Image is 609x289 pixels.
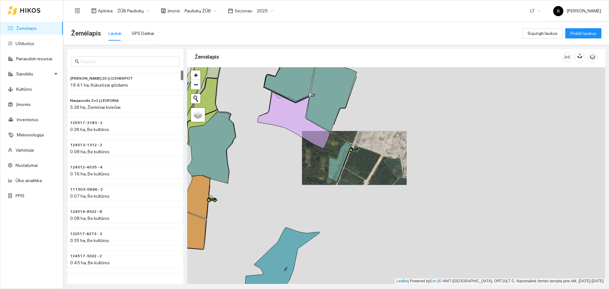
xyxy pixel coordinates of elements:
a: Įmonės [16,102,31,107]
span: R [557,6,560,16]
span: 0.45 ha, Be kultūros [70,260,110,265]
button: column-width [562,52,572,62]
span: menu-fold [75,8,80,14]
span: Sezonas : [235,7,253,14]
a: Žemėlapis [16,26,37,31]
button: Pridėti laukus [565,28,601,38]
span: [PERSON_NAME] [553,8,601,13]
input: Paieška [81,58,176,65]
span: 2025 [257,6,273,16]
span: 124513-1312 - 2 [70,142,102,148]
a: PPIS [16,193,24,198]
span: 19.41 ha, Kukurūzai grūdams [70,82,128,88]
div: Laukai [108,30,121,37]
span: − [194,81,198,89]
span: Pauliukų ŽŪB [185,6,217,16]
span: 124514-8522 - 8 [70,209,102,215]
span: 0.28 ha, Be kultūros [70,127,109,132]
span: 0.07 ha, Be kultūros [70,194,109,199]
span: 0.08 ha, Be kultūros [70,149,109,154]
span: Naujasodis 3+2 || EUFORIA [70,98,119,104]
a: Sujungti laukus [522,31,563,36]
span: 0.08 ha, Be kultūros [70,216,109,221]
button: menu-fold [71,4,84,17]
span: Aplinka : [98,7,114,14]
span: 125517-3183 - 2 [70,120,102,126]
a: Layers [191,108,205,122]
a: Pridėti laukus [565,31,601,36]
a: Nustatymai [16,163,38,168]
a: Kultūros [16,87,32,92]
div: GPS Darbai [132,30,154,37]
a: Inventorius [17,117,38,122]
div: Žemėlapis [195,48,562,66]
span: LT [530,6,540,16]
span: Pridėti laukus [570,30,596,37]
button: Sujungti laukus [522,28,563,38]
span: Sandėlis [16,68,52,80]
span: Įmonė : [167,7,181,14]
a: Meteorologija [17,132,44,137]
span: search [75,59,79,64]
a: Panaudoti resursai [16,56,52,61]
a: Zoom in [191,70,200,80]
a: Vartotojai [16,148,34,153]
span: Žemėlapis [71,28,101,38]
span: ŽŪB Pauliukų [117,6,149,16]
button: Initiate a new search [191,94,200,103]
a: Zoom out [191,80,200,89]
a: Ūkio analitika [16,178,42,183]
span: Sujungti laukus [527,30,558,37]
span: 124517-5022 - 2 [70,253,102,259]
span: calendar [228,8,233,13]
span: layout [91,8,96,13]
span: column-width [562,55,572,60]
span: Prie Gudaičio 20 || DZHEKPOT [70,76,133,82]
a: Esri [430,279,437,283]
span: 124512-4035 - 4 [70,164,102,170]
span: 0.16 ha, Be kultūros [70,171,109,176]
span: + [194,71,198,79]
a: Užduotys [16,41,34,46]
span: | [438,279,439,283]
div: | Powered by © HNIT-[GEOGRAPHIC_DATA]; ORT10LT ©, Nacionalinė žemės tarnyba prie AM, [DATE]-[DATE] [395,279,605,284]
span: 123514-9047 - 1 [70,275,103,281]
span: 5.28 ha, Žieminiai kviečiai [70,105,121,110]
span: 111503-0646 - 2 [70,187,103,193]
span: shop [161,8,166,13]
span: 0.35 ha, Be kultūros [70,238,109,243]
a: Leaflet [396,279,408,283]
span: 122517-6273 - 3 [70,231,102,237]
